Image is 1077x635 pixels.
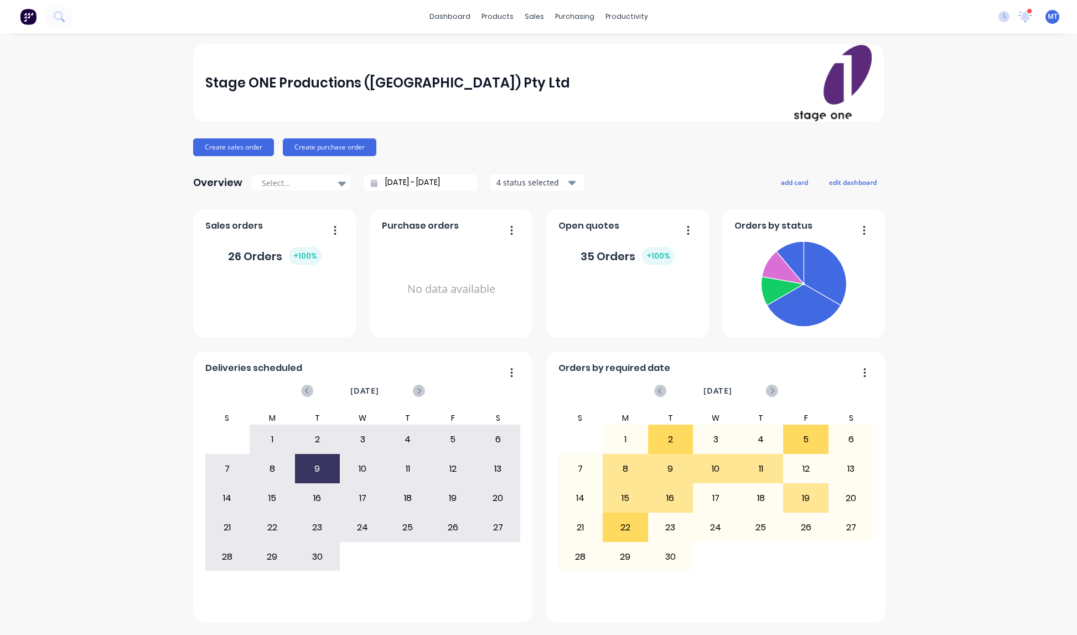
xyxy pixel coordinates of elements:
[250,426,294,453] div: 1
[693,411,738,425] div: W
[386,426,430,453] div: 4
[581,247,675,265] div: 35 Orders
[350,385,379,397] span: [DATE]
[774,175,815,189] button: add card
[205,455,250,483] div: 7
[431,455,475,483] div: 12
[600,8,654,25] div: productivity
[558,362,670,375] span: Orders by required date
[558,484,603,512] div: 14
[739,455,783,483] div: 11
[340,514,385,541] div: 24
[228,247,322,265] div: 26 Orders
[829,426,873,453] div: 6
[829,411,874,425] div: S
[1048,12,1058,22] span: MT
[649,543,693,571] div: 30
[783,411,829,425] div: F
[250,484,294,512] div: 15
[296,543,340,571] div: 30
[382,219,459,233] span: Purchase orders
[385,411,431,425] div: T
[734,219,812,233] span: Orders by status
[784,426,828,453] div: 5
[784,514,828,541] div: 26
[205,543,250,571] div: 28
[205,514,250,541] div: 21
[829,484,873,512] div: 20
[603,484,648,512] div: 15
[205,484,250,512] div: 14
[386,484,430,512] div: 18
[490,174,584,191] button: 4 status selected
[829,455,873,483] div: 13
[382,237,521,342] div: No data available
[519,8,550,25] div: sales
[476,8,519,25] div: products
[386,514,430,541] div: 25
[649,426,693,453] div: 2
[340,484,385,512] div: 17
[693,484,738,512] div: 17
[205,219,263,233] span: Sales orders
[822,175,884,189] button: edit dashboard
[739,484,783,512] div: 18
[476,455,520,483] div: 13
[558,543,603,571] div: 28
[296,426,340,453] div: 2
[603,411,648,425] div: M
[693,455,738,483] div: 10
[642,247,675,265] div: + 100 %
[476,426,520,453] div: 6
[424,8,476,25] a: dashboard
[784,484,828,512] div: 19
[475,411,521,425] div: S
[283,138,376,156] button: Create purchase order
[649,484,693,512] div: 16
[430,411,475,425] div: F
[558,411,603,425] div: S
[739,514,783,541] div: 25
[829,514,873,541] div: 27
[296,514,340,541] div: 23
[250,455,294,483] div: 8
[431,484,475,512] div: 19
[693,514,738,541] div: 24
[250,411,295,425] div: M
[431,426,475,453] div: 5
[558,514,603,541] div: 21
[250,543,294,571] div: 29
[603,426,648,453] div: 1
[289,247,322,265] div: + 100 %
[649,455,693,483] div: 9
[476,484,520,512] div: 20
[340,426,385,453] div: 3
[496,177,566,188] div: 4 status selected
[20,8,37,25] img: Factory
[603,514,648,541] div: 22
[431,514,475,541] div: 26
[340,455,385,483] div: 10
[296,455,340,483] div: 9
[296,484,340,512] div: 16
[205,411,250,425] div: S
[784,455,828,483] div: 12
[250,514,294,541] div: 22
[558,455,603,483] div: 7
[693,426,738,453] div: 3
[550,8,600,25] div: purchasing
[193,172,242,194] div: Overview
[649,514,693,541] div: 23
[193,138,274,156] button: Create sales order
[603,455,648,483] div: 8
[794,45,872,121] img: Stage ONE Productions (VIC) Pty Ltd
[603,543,648,571] div: 29
[648,411,693,425] div: T
[340,411,385,425] div: W
[739,426,783,453] div: 4
[558,219,619,233] span: Open quotes
[476,514,520,541] div: 27
[386,455,430,483] div: 11
[205,72,570,94] div: Stage ONE Productions ([GEOGRAPHIC_DATA]) Pty Ltd
[295,411,340,425] div: T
